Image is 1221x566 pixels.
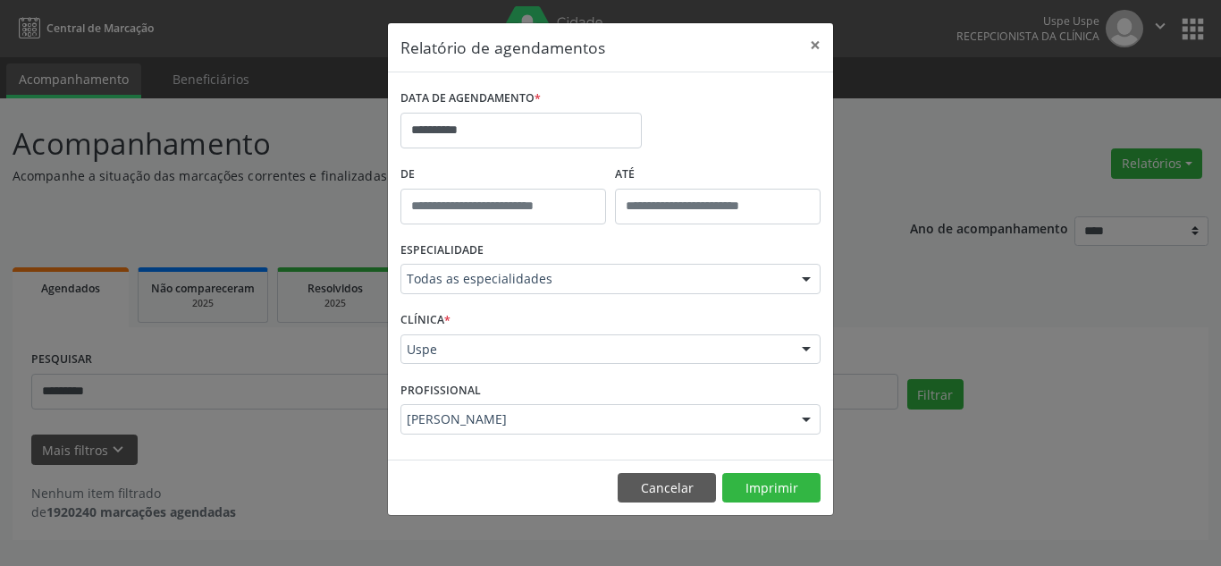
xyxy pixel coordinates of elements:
h5: Relatório de agendamentos [400,36,605,59]
button: Cancelar [618,473,716,503]
button: Close [797,23,833,67]
label: ATÉ [615,161,821,189]
span: [PERSON_NAME] [407,410,784,428]
button: Imprimir [722,473,821,503]
span: Uspe [407,341,784,359]
label: ESPECIALIDADE [400,237,484,265]
label: CLÍNICA [400,307,451,334]
label: PROFISSIONAL [400,376,481,404]
label: DATA DE AGENDAMENTO [400,85,541,113]
span: Todas as especialidades [407,270,784,288]
label: De [400,161,606,189]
